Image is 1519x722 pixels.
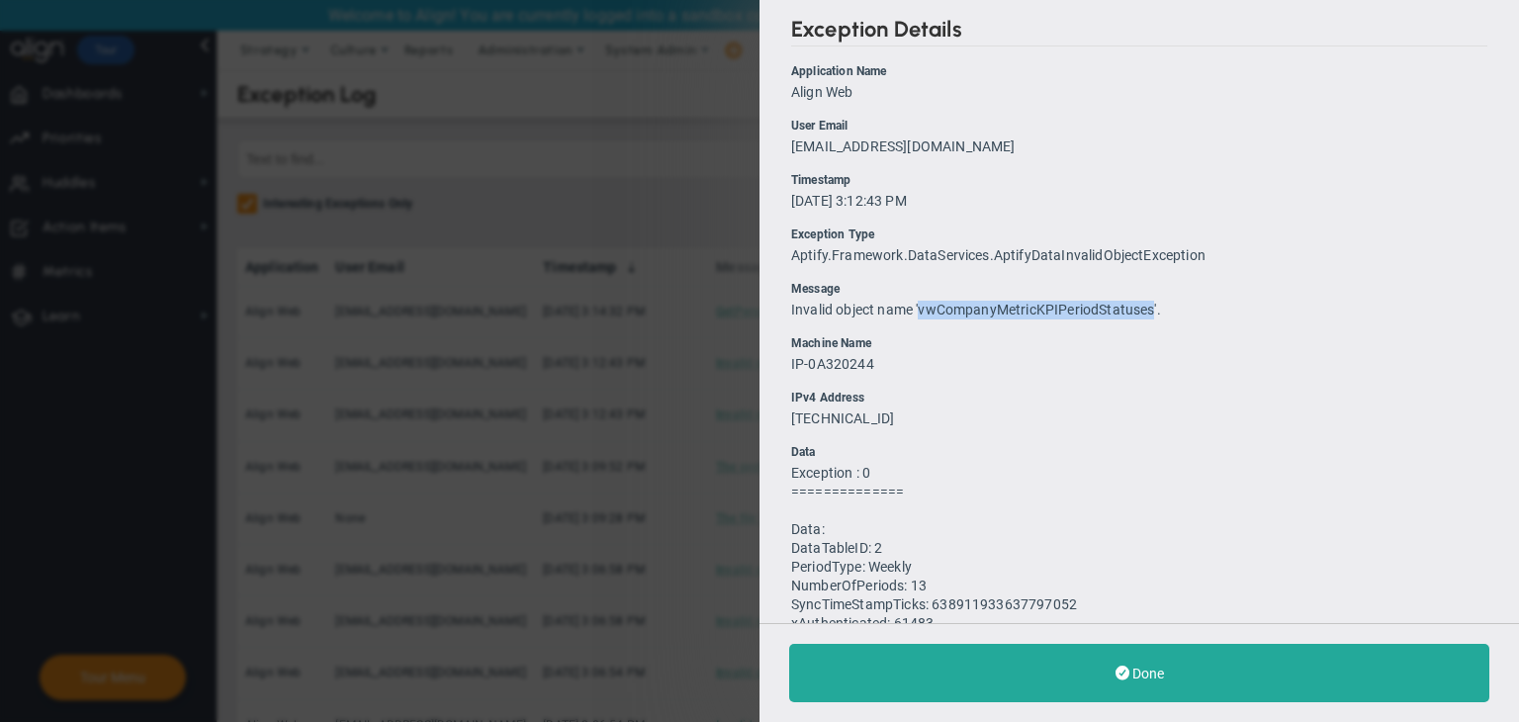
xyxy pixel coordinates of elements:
div: Message [791,280,1487,299]
div: User Email [791,117,1487,135]
span: [TECHNICAL_ID] [791,410,894,426]
span: Aptify.Framework.DataServices.AptifyDataInvalidObjectException [791,247,1206,263]
div: Timestamp [791,171,1487,190]
div: Machine Name [791,334,1487,353]
span: [DATE] 3:12:43 PM [791,193,907,209]
button: Done [789,644,1489,702]
div: Data [791,443,1487,462]
span: [EMAIL_ADDRESS][DOMAIN_NAME] [791,138,1015,154]
h2: Exception Details [791,16,1487,46]
span: Invalid object name 'vwCompanyMetricKPIPeriodStatuses'. [791,302,1161,317]
div: Exception Type [791,226,1487,244]
span: Done [1132,666,1164,681]
div: IPv4 Address [791,389,1487,407]
span: Align Web [791,84,852,100]
div: Application Name [791,62,1487,81]
span: IP-0A320244 [791,356,874,372]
